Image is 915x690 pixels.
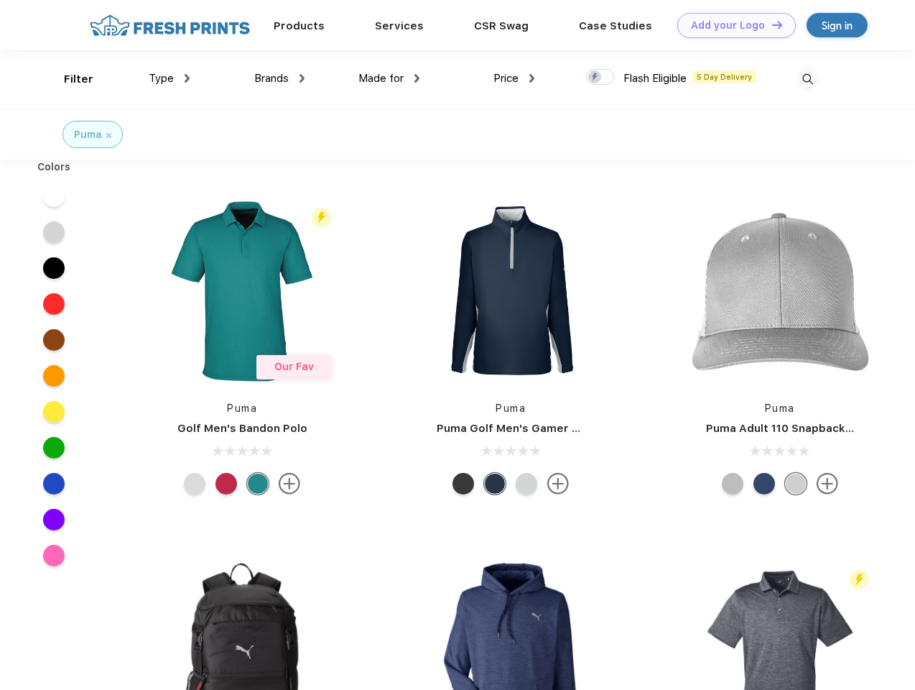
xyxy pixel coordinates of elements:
img: dropdown.png [185,74,190,83]
img: more.svg [547,473,569,494]
div: Colors [27,160,82,175]
span: Our Fav [274,361,314,372]
img: func=resize&h=266 [415,195,606,387]
a: Puma Golf Men's Gamer Golf Quarter-Zip [437,422,664,435]
img: func=resize&h=266 [147,195,338,387]
a: Puma [496,402,526,414]
a: Products [274,19,325,32]
a: Puma [765,402,795,414]
span: 5 Day Delivery [692,70,756,83]
img: dropdown.png [529,74,534,83]
img: flash_active_toggle.svg [850,570,869,589]
img: fo%20logo%202.webp [85,13,254,38]
span: Brands [254,72,289,85]
div: Peacoat with Qut Shd [753,473,775,494]
div: High Rise [516,473,537,494]
img: dropdown.png [414,74,419,83]
div: Add your Logo [691,19,765,32]
img: dropdown.png [299,74,305,83]
div: Puma [74,127,102,142]
span: Price [493,72,519,85]
div: High Rise [184,473,205,494]
img: desktop_search.svg [796,68,819,91]
div: Navy Blazer [484,473,506,494]
a: CSR Swag [474,19,529,32]
div: Green Lagoon [247,473,269,494]
a: Services [375,19,424,32]
img: func=resize&h=266 [684,195,875,387]
img: filter_cancel.svg [106,133,111,138]
a: Golf Men's Bandon Polo [177,422,307,435]
div: Filter [64,71,93,88]
img: more.svg [279,473,300,494]
img: DT [772,21,782,29]
div: Quarry with Brt Whit [722,473,743,494]
div: Quarry Brt Whit [785,473,807,494]
div: Ski Patrol [215,473,237,494]
div: Puma Black [452,473,474,494]
a: Sign in [807,13,868,37]
span: Type [149,72,174,85]
span: Made for [358,72,404,85]
span: Flash Eligible [623,72,687,85]
a: Puma [227,402,257,414]
div: Sign in [822,17,853,34]
img: more.svg [817,473,838,494]
img: flash_active_toggle.svg [312,208,331,227]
